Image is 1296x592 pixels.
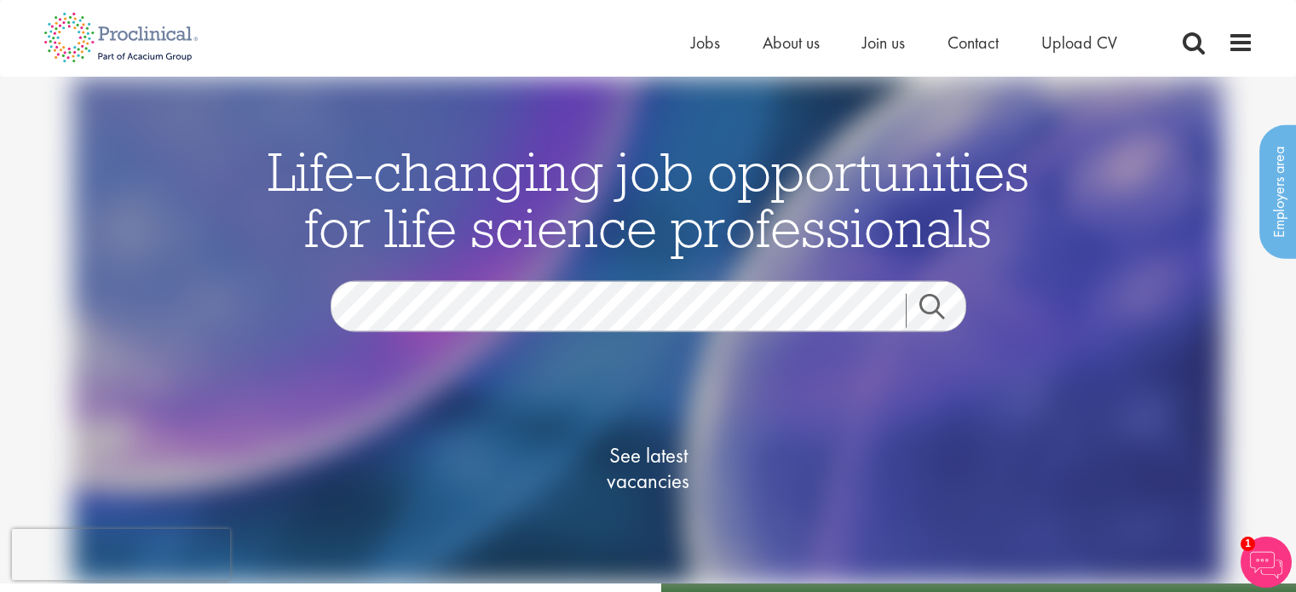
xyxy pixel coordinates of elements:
[948,32,999,54] a: Contact
[1241,537,1292,588] img: Chatbot
[563,375,734,562] a: See latestvacancies
[563,443,734,494] span: See latest vacancies
[1241,537,1255,551] span: 1
[268,137,1029,262] span: Life-changing job opportunities for life science professionals
[862,32,905,54] a: Join us
[1041,32,1117,54] a: Upload CV
[906,294,979,328] a: Job search submit button
[12,529,230,580] iframe: reCAPTCHA
[72,77,1224,583] img: candidate home
[691,32,720,54] a: Jobs
[763,32,820,54] a: About us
